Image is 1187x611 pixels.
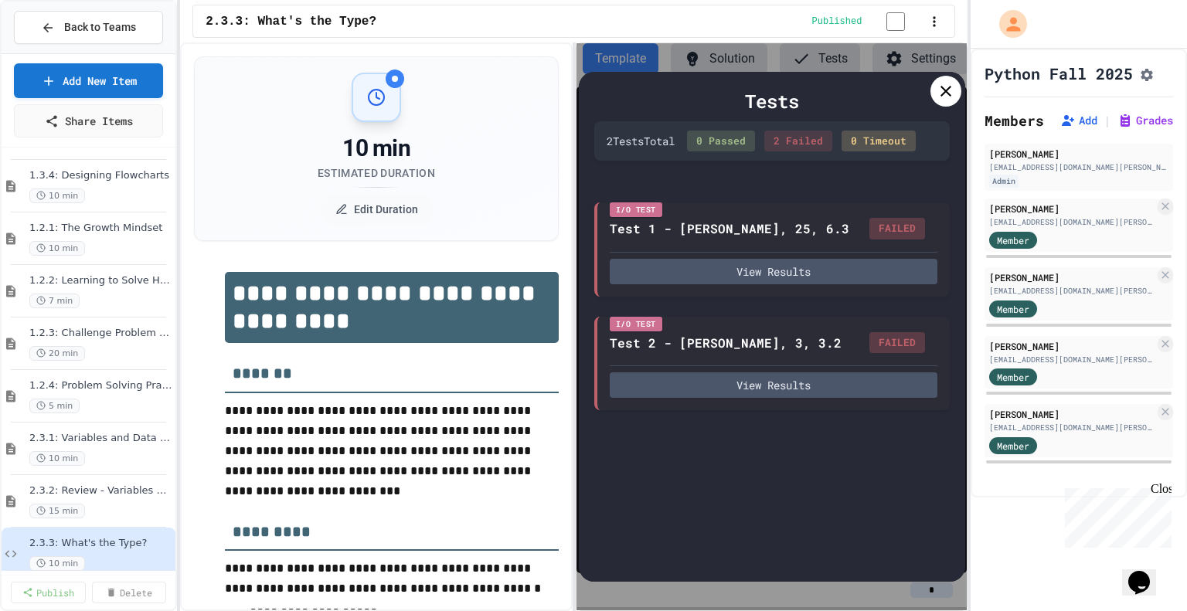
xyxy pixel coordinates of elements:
div: Chat with us now!Close [6,6,107,98]
span: 15 min [29,504,85,518]
h2: Members [985,110,1044,131]
a: Publish [11,582,86,603]
div: Test 1 - [PERSON_NAME], 25, 6.3 [610,219,849,238]
button: View Results [610,259,937,284]
div: [PERSON_NAME] [989,202,1155,216]
iframe: chat widget [1059,482,1172,548]
div: 2 Test s Total [607,133,675,149]
input: publish toggle [868,12,923,31]
div: Tests [594,87,950,115]
span: 2.3.3: What's the Type? [29,537,172,550]
div: My Account [983,6,1031,42]
button: Grades [1117,113,1173,128]
span: 1.3.4: Designing Flowcharts [29,169,172,182]
span: 10 min [29,451,85,466]
span: 10 min [29,556,85,571]
span: Member [997,439,1029,453]
span: 20 min [29,346,85,361]
span: Member [997,302,1029,316]
span: Published [812,15,862,28]
div: [EMAIL_ADDRESS][DOMAIN_NAME][PERSON_NAME] [989,354,1155,365]
div: [PERSON_NAME] [989,407,1155,421]
div: Content is published and visible to students [812,12,924,31]
a: Share Items [14,104,163,137]
span: 2.3.3: What's the Type? [206,12,376,31]
div: [PERSON_NAME] [989,270,1155,284]
div: [PERSON_NAME] [989,339,1155,353]
div: [EMAIL_ADDRESS][DOMAIN_NAME][PERSON_NAME] [989,285,1155,297]
div: [EMAIL_ADDRESS][DOMAIN_NAME][PERSON_NAME] [989,216,1155,228]
span: 10 min [29,241,85,256]
span: 1.2.3: Challenge Problem - The Bridge [29,327,172,340]
div: FAILED [869,332,925,354]
div: I/O Test [610,317,662,331]
div: FAILED [869,218,925,239]
span: 1.2.4: Problem Solving Practice [29,379,172,392]
button: Assignment Settings [1139,64,1155,83]
div: I/O Test [610,202,662,217]
div: Admin [989,175,1019,188]
span: 7 min [29,294,80,308]
a: Delete [92,582,167,603]
span: Back to Teams [64,19,136,36]
button: Add [1060,113,1097,128]
button: Edit Duration [320,194,434,225]
span: 5 min [29,399,80,413]
span: 1.2.1: The Growth Mindset [29,222,172,235]
div: 0 Passed [687,131,755,152]
div: [EMAIL_ADDRESS][DOMAIN_NAME][PERSON_NAME] [989,161,1168,173]
span: Member [997,370,1029,384]
div: [PERSON_NAME] [989,147,1168,161]
h1: Python Fall 2025 [985,63,1133,84]
div: 0 Timeout [842,131,916,152]
span: 1.2.2: Learning to Solve Hard Problems [29,274,172,287]
div: 10 min [318,134,435,162]
div: Estimated Duration [318,165,435,181]
div: Test 2 - [PERSON_NAME], 3, 3.2 [610,334,842,352]
span: 10 min [29,188,85,203]
span: Member [997,233,1029,247]
iframe: chat widget [1122,549,1172,596]
span: | [1104,111,1111,130]
div: 2 Failed [764,131,832,152]
span: 2.3.1: Variables and Data Types [29,432,172,445]
div: [EMAIL_ADDRESS][DOMAIN_NAME][PERSON_NAME] [989,422,1155,433]
button: View Results [610,372,937,398]
span: 2.3.2: Review - Variables and Data Types [29,484,172,497]
a: Add New Item [14,63,163,98]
